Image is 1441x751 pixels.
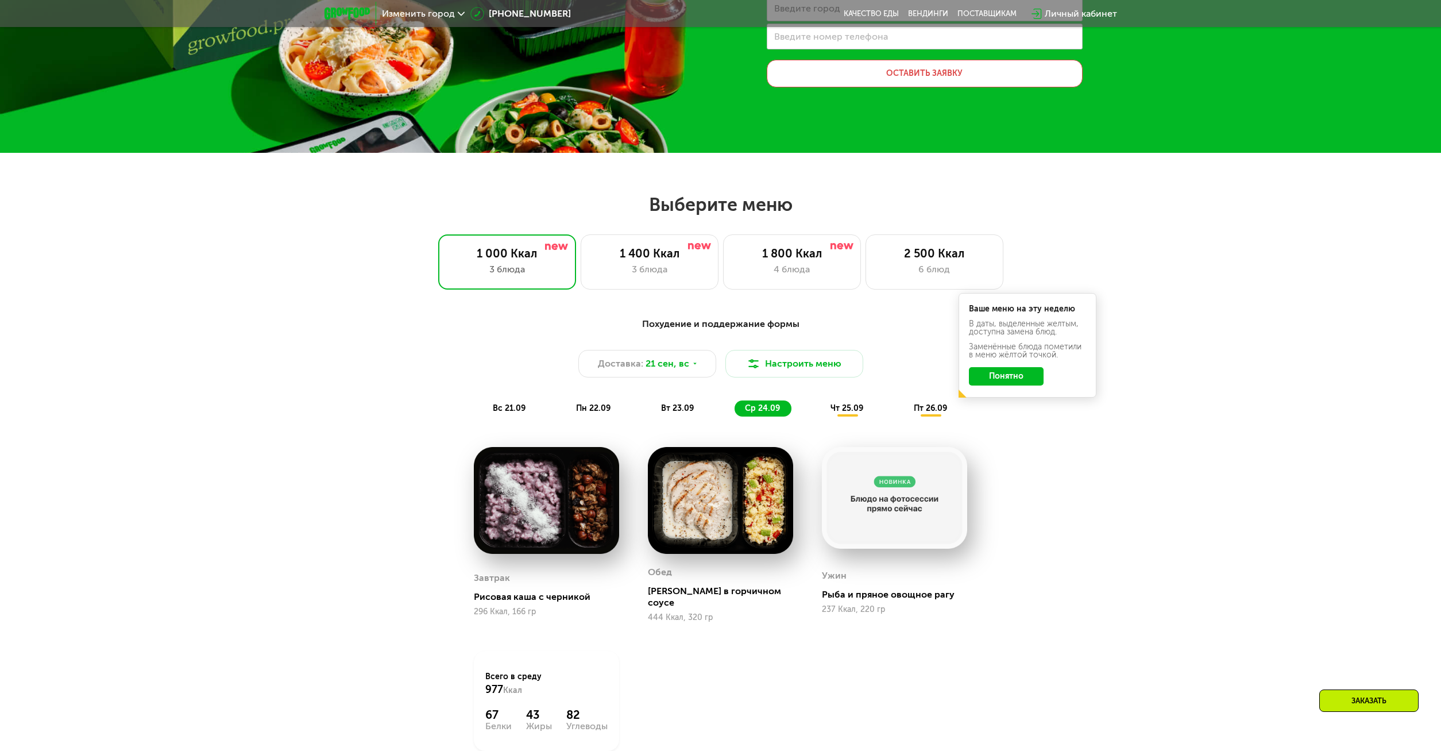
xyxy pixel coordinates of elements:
div: 6 блюд [878,263,991,276]
span: вс 21.09 [493,403,526,413]
span: пн 22.09 [576,403,611,413]
div: Углеводы [566,722,608,731]
div: [PERSON_NAME] в горчичном соусе [648,586,802,608]
span: вт 23.09 [661,403,694,413]
div: В даты, выделенные желтым, доступна замена блюд. [969,320,1086,336]
span: чт 25.09 [830,403,863,413]
div: Похудение и поддержание формы [381,317,1061,332]
div: 43 [526,708,552,722]
span: 977 [485,683,503,696]
div: 237 Ккал, 220 гр [822,605,967,614]
div: 1 800 Ккал [735,247,849,260]
span: Ккал [503,685,522,695]
div: Рыба и пряное овощное рагу [822,589,976,600]
div: 4 блюда [735,263,849,276]
span: ср 24.09 [745,403,780,413]
div: 444 Ккал, 320 гр [648,613,793,622]
div: Рисовая каша с черникой [474,591,628,603]
div: 82 [566,708,608,722]
button: Настроить меню [725,350,863,378]
a: Качество еды [844,9,899,18]
div: Всего в среду [485,671,608,696]
div: Белки [485,722,512,731]
div: Жиры [526,722,552,731]
h2: Выберите меню [37,193,1404,216]
div: 3 блюда [450,263,564,276]
div: 2 500 Ккал [878,247,991,260]
div: Ужин [822,567,847,584]
button: Оставить заявку [767,60,1083,87]
span: Доставка: [598,357,643,371]
div: Заменённые блюда пометили в меню жёлтой точкой. [969,343,1086,359]
div: 296 Ккал, 166 гр [474,607,619,617]
span: пт 26.09 [914,403,947,413]
a: [PHONE_NUMBER] [470,7,571,21]
span: Изменить город [382,9,455,18]
div: Заказать [1319,690,1419,712]
div: 1 000 Ккал [450,247,564,260]
div: поставщикам [957,9,1017,18]
div: 1 400 Ккал [593,247,706,260]
div: Ваше меню на эту неделю [969,305,1086,313]
div: Завтрак [474,569,510,587]
div: 3 блюда [593,263,706,276]
label: Введите номер телефона [774,33,888,40]
div: Обед [648,564,672,581]
a: Вендинги [908,9,948,18]
button: Понятно [969,367,1044,386]
div: 67 [485,708,512,722]
div: Личный кабинет [1045,7,1117,21]
span: 21 сен, вс [646,357,689,371]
